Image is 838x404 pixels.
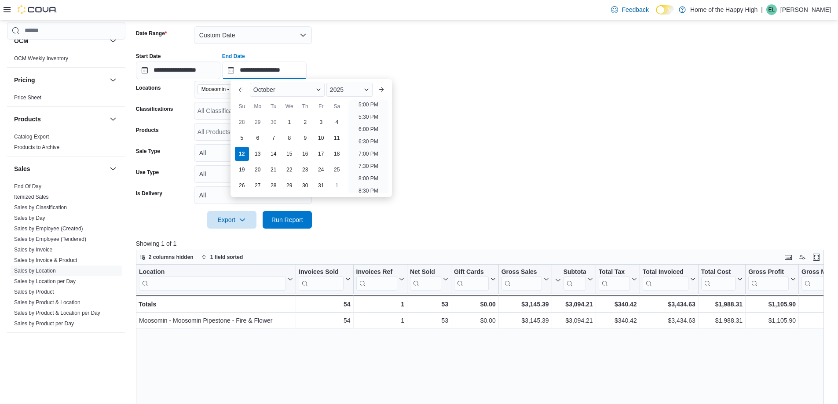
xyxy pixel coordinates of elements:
[14,267,56,274] span: Sales by Location
[14,94,41,101] span: Price Sheet
[501,268,542,291] div: Gross Sales
[14,257,77,264] span: Sales by Invoice & Product
[701,299,743,309] div: $1,988.31
[607,1,652,18] a: Feedback
[314,147,328,161] div: day-17
[14,299,81,306] span: Sales by Product & Location
[356,299,404,309] div: 1
[250,83,325,97] div: Button. Open the month selector. October is currently selected.
[314,99,328,113] div: Fr
[314,163,328,177] div: day-24
[356,315,404,326] div: 1
[282,131,296,145] div: day-8
[501,268,542,277] div: Gross Sales
[761,4,763,15] p: |
[14,320,74,327] a: Sales by Product per Day
[501,299,549,309] div: $3,145.39
[598,299,637,309] div: $340.42
[14,236,86,243] span: Sales by Employee (Tendered)
[14,215,45,221] a: Sales by Day
[14,320,74,327] span: Sales by Product per Day
[622,5,648,14] span: Feedback
[14,341,106,349] button: Taxes
[642,268,688,277] div: Total Invoiced
[7,131,125,156] div: Products
[454,299,496,309] div: $0.00
[194,165,312,183] button: All
[267,163,281,177] div: day-21
[14,144,59,150] a: Products to Archive
[330,99,344,113] div: Sa
[554,315,593,326] div: $3,094.21
[14,134,49,140] a: Catalog Export
[201,85,270,94] span: Moosomin - Moosomin Pipestone - Fire & Flower
[14,76,35,84] h3: Pricing
[410,268,441,291] div: Net Sold
[563,268,586,277] div: Subtotal
[7,53,125,67] div: OCM
[136,190,162,197] label: Is Delivery
[783,252,794,262] button: Keyboard shortcuts
[14,95,41,101] a: Price Sheet
[14,236,86,242] a: Sales by Employee (Tendered)
[356,268,397,277] div: Invoices Ref
[194,26,312,44] button: Custom Date
[139,268,286,277] div: Location
[454,268,489,291] div: Gift Card Sales
[18,5,57,14] img: Cova
[136,30,167,37] label: Date Range
[299,268,343,277] div: Invoices Sold
[330,115,344,129] div: day-4
[14,226,83,232] a: Sales by Employee (Created)
[14,215,45,222] span: Sales by Day
[235,99,249,113] div: Su
[136,106,173,113] label: Classifications
[355,173,382,184] li: 8:00 PM
[356,268,397,291] div: Invoices Ref
[251,163,265,177] div: day-20
[501,315,549,326] div: $3,145.39
[656,5,674,15] input: Dark Mode
[198,84,281,94] span: Moosomin - Moosomin Pipestone - Fire & Flower
[282,115,296,129] div: day-1
[14,309,100,317] span: Sales by Product & Location per Day
[207,211,256,229] button: Export
[222,62,307,79] input: Press the down key to enter a popover containing a calendar. Press the escape key to close the po...
[251,178,265,193] div: day-27
[235,178,249,193] div: day-26
[222,53,245,60] label: End Date
[642,299,695,309] div: $3,434.63
[136,148,160,155] label: Sale Type
[234,114,345,193] div: October, 2025
[701,268,736,277] div: Total Cost
[454,268,489,277] div: Gift Cards
[14,193,49,200] span: Itemized Sales
[299,268,350,291] button: Invoices Sold
[748,299,796,309] div: $1,105.90
[139,268,286,291] div: Location
[14,204,67,211] a: Sales by Classification
[14,225,83,232] span: Sales by Employee (Created)
[748,268,789,291] div: Gross Profit
[267,99,281,113] div: Tu
[251,131,265,145] div: day-6
[330,178,344,193] div: day-1
[194,144,312,162] button: All
[136,169,159,176] label: Use Type
[251,99,265,113] div: Mo
[210,254,243,261] span: 1 field sorted
[7,92,125,106] div: Pricing
[598,315,637,326] div: $340.42
[811,252,822,262] button: Enter fullscreen
[355,161,382,171] li: 7:30 PM
[14,246,52,253] span: Sales by Invoice
[314,178,328,193] div: day-31
[108,75,118,85] button: Pricing
[330,163,344,177] div: day-25
[14,55,68,62] span: OCM Weekly Inventory
[563,268,586,291] div: Subtotal
[410,299,448,309] div: 53
[766,4,777,15] div: Eric Lemke
[355,99,382,110] li: 5:00 PM
[330,131,344,145] div: day-11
